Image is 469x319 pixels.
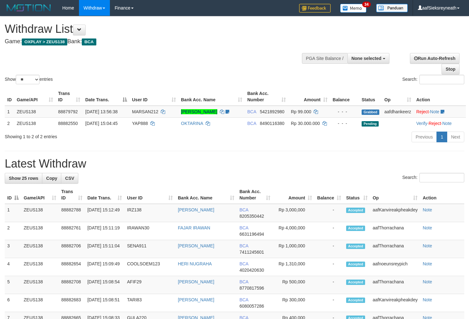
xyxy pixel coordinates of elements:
[5,88,14,106] th: ID
[346,262,365,267] span: Accepted
[239,261,248,266] span: BCA
[239,207,248,212] span: BCA
[178,261,212,266] a: HERI NUGRAHA
[85,240,125,258] td: [DATE] 15:11:04
[247,121,256,126] span: BCA
[21,240,59,258] td: ZEUS138
[414,117,466,129] td: · ·
[239,250,264,255] span: Copy 7411245601 to clipboard
[5,75,53,84] label: Show entries
[302,53,347,64] div: PGA Site Balance /
[59,258,85,276] td: 88882654
[340,4,367,13] img: Button%20Memo.svg
[178,297,214,302] a: [PERSON_NAME]
[346,244,365,249] span: Accepted
[416,109,429,114] a: Reject
[288,88,330,106] th: Amount: activate to sort column ascending
[14,88,56,106] th: Game/API: activate to sort column ascending
[370,240,420,258] td: aafThorrachana
[85,186,125,204] th: Date Trans.: activate to sort column ascending
[333,120,357,127] div: - - -
[21,222,59,240] td: ZEUS138
[82,38,96,45] span: BCA
[291,121,320,126] span: Rp 30.000.000
[239,268,264,273] span: Copy 4020420630 to clipboard
[124,276,175,294] td: AFIF29
[58,121,78,126] span: 88882550
[5,131,191,140] div: Showing 1 to 2 of 2 entries
[85,121,117,126] span: [DATE] 15:04:45
[59,204,85,222] td: 88882788
[442,121,452,126] a: Note
[423,207,432,212] a: Note
[178,207,214,212] a: [PERSON_NAME]
[260,109,285,114] span: Copy 5421892980 to clipboard
[5,23,306,35] h1: Withdraw List
[423,297,432,302] a: Note
[239,297,248,302] span: BCA
[447,132,464,142] a: Next
[315,294,344,312] td: -
[85,294,125,312] td: [DATE] 15:08:51
[352,56,382,61] span: None selected
[429,121,441,126] a: Reject
[61,173,78,184] a: CSV
[21,258,59,276] td: ZEUS138
[21,204,59,222] td: ZEUS138
[333,109,357,115] div: - - -
[124,186,175,204] th: User ID: activate to sort column ascending
[5,157,464,170] h1: Latest Withdraw
[420,186,464,204] th: Action
[5,240,21,258] td: 3
[21,294,59,312] td: ZEUS138
[423,261,432,266] a: Note
[85,204,125,222] td: [DATE] 15:12:49
[410,53,460,64] a: Run Auto-Refresh
[178,88,245,106] th: Bank Acc. Name: activate to sort column ascending
[419,173,464,182] input: Search:
[124,240,175,258] td: SENA911
[414,88,466,106] th: Action
[370,276,420,294] td: aafThorrachana
[14,106,56,118] td: ZEUS138
[5,106,14,118] td: 1
[124,294,175,312] td: TARI83
[239,304,264,309] span: Copy 6080057286 to clipboard
[9,176,38,181] span: Show 25 rows
[239,232,264,237] span: Copy 6631196494 to clipboard
[181,109,217,114] a: [PERSON_NAME]
[46,176,57,181] span: Copy
[376,4,408,12] img: panduan.png
[175,186,237,204] th: Bank Acc. Name: activate to sort column ascending
[5,222,21,240] td: 2
[370,222,420,240] td: aafThorrachana
[59,276,85,294] td: 88882708
[83,88,129,106] th: Date Trans.: activate to sort column descending
[239,279,248,284] span: BCA
[402,173,464,182] label: Search:
[59,294,85,312] td: 88882683
[402,75,464,84] label: Search:
[273,276,315,294] td: Rp 500,000
[382,88,414,106] th: Op: activate to sort column ascending
[124,258,175,276] td: COOLSOEM123
[124,204,175,222] td: IRZ138
[124,222,175,240] td: IRAWAN30
[370,186,420,204] th: Op: activate to sort column ascending
[273,204,315,222] td: Rp 3,000,000
[58,109,78,114] span: 88879792
[291,109,311,114] span: Rp 99.000
[315,276,344,294] td: -
[239,214,264,219] span: Copy 8205350442 to clipboard
[178,225,210,230] a: FAJAR IRAWAN
[273,294,315,312] td: Rp 300,000
[273,258,315,276] td: Rp 1,310,000
[5,294,21,312] td: 6
[315,240,344,258] td: -
[5,258,21,276] td: 4
[5,117,14,129] td: 2
[362,2,371,7] span: 34
[419,75,464,84] input: Search:
[273,186,315,204] th: Amount: activate to sort column ascending
[423,243,432,248] a: Note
